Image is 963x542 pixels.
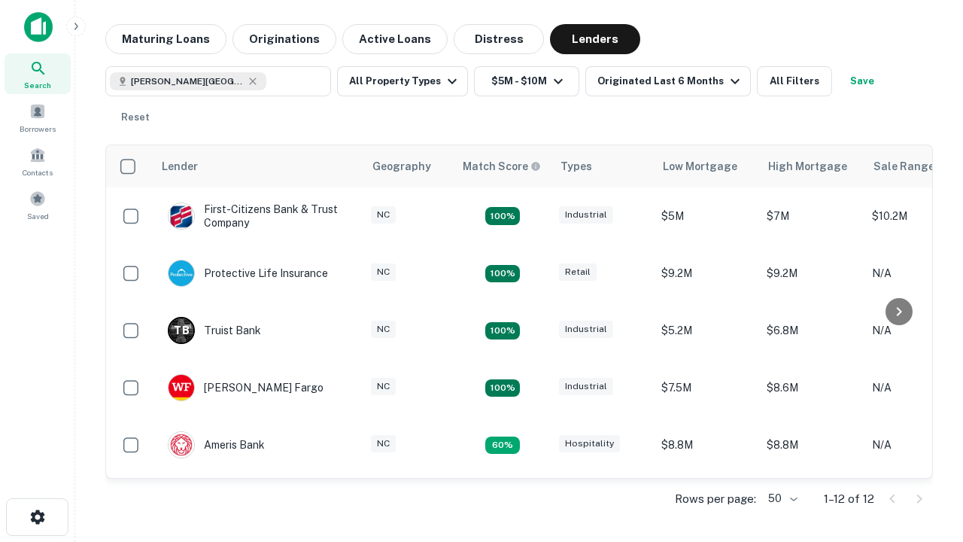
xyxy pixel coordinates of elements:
[169,432,194,458] img: picture
[371,263,396,281] div: NC
[463,158,538,175] h6: Match Score
[759,416,864,473] td: $8.8M
[174,323,189,339] p: T B
[654,302,759,359] td: $5.2M
[168,317,261,344] div: Truist Bank
[551,145,654,187] th: Types
[485,379,520,397] div: Matching Properties: 2, hasApolloMatch: undefined
[5,53,71,94] a: Search
[559,263,597,281] div: Retail
[597,72,744,90] div: Originated Last 6 Months
[485,265,520,283] div: Matching Properties: 2, hasApolloMatch: undefined
[759,187,864,245] td: $7M
[759,145,864,187] th: High Mortgage
[454,145,551,187] th: Capitalize uses an advanced AI algorithm to match your search with the best lender. The match sco...
[485,322,520,340] div: Matching Properties: 3, hasApolloMatch: undefined
[168,260,328,287] div: Protective Life Insurance
[759,473,864,531] td: $9.2M
[654,359,759,416] td: $7.5M
[105,24,226,54] button: Maturing Loans
[372,157,431,175] div: Geography
[371,321,396,338] div: NC
[559,435,620,452] div: Hospitality
[675,490,756,508] p: Rows per page:
[371,378,396,395] div: NC
[654,145,759,187] th: Low Mortgage
[485,207,520,225] div: Matching Properties: 2, hasApolloMatch: undefined
[337,66,468,96] button: All Property Types
[873,157,934,175] div: Sale Range
[363,145,454,187] th: Geography
[169,260,194,286] img: picture
[768,157,847,175] div: High Mortgage
[111,102,159,132] button: Reset
[838,66,886,96] button: Save your search to get updates of matches that match your search criteria.
[168,431,265,458] div: Ameris Bank
[131,75,244,88] span: [PERSON_NAME][GEOGRAPHIC_DATA], [GEOGRAPHIC_DATA]
[27,210,49,222] span: Saved
[559,321,613,338] div: Industrial
[550,24,640,54] button: Lenders
[585,66,751,96] button: Originated Last 6 Months
[759,302,864,359] td: $6.8M
[24,79,51,91] span: Search
[168,374,324,401] div: [PERSON_NAME] Fargo
[20,123,56,135] span: Borrowers
[560,157,592,175] div: Types
[232,24,336,54] button: Originations
[371,435,396,452] div: NC
[5,184,71,225] a: Saved
[24,12,53,42] img: capitalize-icon.png
[474,66,579,96] button: $5M - $10M
[559,378,613,395] div: Industrial
[654,416,759,473] td: $8.8M
[454,24,544,54] button: Distress
[5,97,71,138] a: Borrowers
[371,206,396,224] div: NC
[654,245,759,302] td: $9.2M
[5,141,71,181] a: Contacts
[169,375,194,400] img: picture
[23,166,53,178] span: Contacts
[654,187,759,245] td: $5M
[168,202,348,230] div: First-citizens Bank & Trust Company
[654,473,759,531] td: $9.2M
[759,359,864,416] td: $8.6M
[485,437,520,455] div: Matching Properties: 1, hasApolloMatch: undefined
[663,157,737,175] div: Low Mortgage
[463,158,541,175] div: Capitalize uses an advanced AI algorithm to match your search with the best lender. The match sco...
[153,145,363,187] th: Lender
[759,245,864,302] td: $9.2M
[757,66,832,96] button: All Filters
[162,157,198,175] div: Lender
[559,206,613,224] div: Industrial
[169,203,194,229] img: picture
[342,24,448,54] button: Active Loans
[762,488,800,510] div: 50
[888,422,963,494] iframe: Chat Widget
[824,490,874,508] p: 1–12 of 12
